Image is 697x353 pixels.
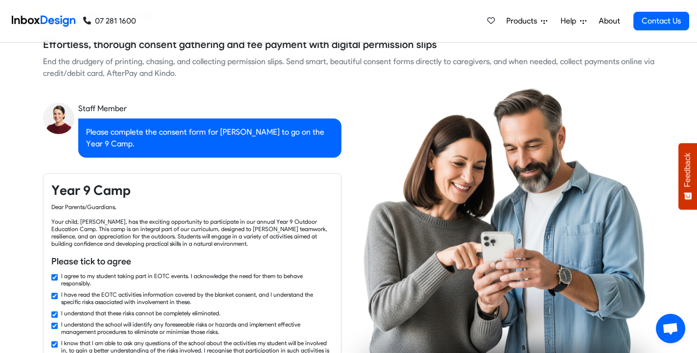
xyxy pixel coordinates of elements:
span: Help [561,15,580,27]
label: I have read the EOTC activities information covered by the blanket consent, and I understand the ... [61,291,333,306]
h4: Year 9 Camp [51,182,333,199]
a: Open chat [656,314,685,343]
h5: Effortless, thorough consent gathering and fee payment with digital permission slips [43,37,437,52]
a: About [596,11,623,31]
h6: Please tick to agree [51,255,333,268]
a: Help [557,11,590,31]
div: Please complete the consent form for [PERSON_NAME] to go on the Year 9 Camp. [78,118,341,158]
a: Contact Us [633,12,689,30]
button: Feedback - Show survey [678,143,697,210]
div: Staff Member [78,103,341,115]
a: 07 281 1600 [83,15,136,27]
a: Products [502,11,551,31]
img: staff_avatar.png [43,103,74,134]
label: I understand that these risks cannot be completely eliminated. [61,309,221,317]
label: I understand the school will identify any foreseeable risks or hazards and implement effective ma... [61,321,333,335]
span: Products [506,15,541,27]
span: Feedback [683,153,692,187]
div: Dear Parents/Guardians, Your child, [PERSON_NAME], has the exciting opportunity to participate in... [51,203,333,247]
label: I agree to my student taking part in EOTC events. I acknowledge the need for them to behave respo... [61,272,333,287]
div: End the drudgery of printing, chasing, and collecting permission slips. Send smart, beautiful con... [43,56,654,79]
